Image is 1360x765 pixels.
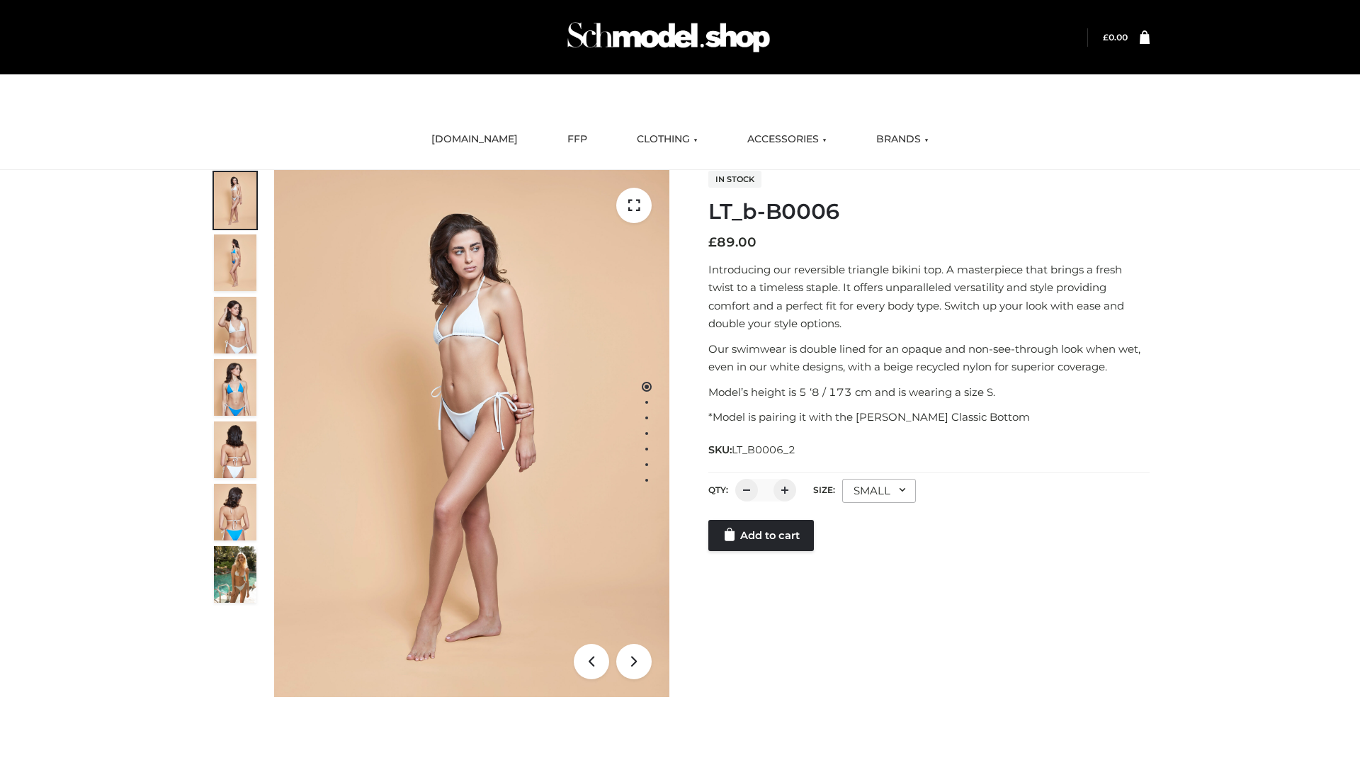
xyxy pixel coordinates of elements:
[842,479,916,503] div: SMALL
[708,408,1150,426] p: *Model is pairing it with the [PERSON_NAME] Classic Bottom
[866,124,939,155] a: BRANDS
[737,124,837,155] a: ACCESSORIES
[708,340,1150,376] p: Our swimwear is double lined for an opaque and non-see-through look when wet, even in our white d...
[214,546,256,603] img: Arieltop_CloudNine_AzureSky2.jpg
[1103,32,1128,42] bdi: 0.00
[214,234,256,291] img: ArielClassicBikiniTop_CloudNine_AzureSky_OW114ECO_2-scaled.jpg
[214,421,256,478] img: ArielClassicBikiniTop_CloudNine_AzureSky_OW114ECO_7-scaled.jpg
[708,484,728,495] label: QTY:
[421,124,528,155] a: [DOMAIN_NAME]
[214,297,256,353] img: ArielClassicBikiniTop_CloudNine_AzureSky_OW114ECO_3-scaled.jpg
[708,199,1150,225] h1: LT_b-B0006
[708,441,797,458] span: SKU:
[813,484,835,495] label: Size:
[557,124,598,155] a: FFP
[214,484,256,540] img: ArielClassicBikiniTop_CloudNine_AzureSky_OW114ECO_8-scaled.jpg
[708,234,717,250] span: £
[708,520,814,551] a: Add to cart
[708,261,1150,333] p: Introducing our reversible triangle bikini top. A masterpiece that brings a fresh twist to a time...
[562,9,775,65] img: Schmodel Admin 964
[1103,32,1128,42] a: £0.00
[214,359,256,416] img: ArielClassicBikiniTop_CloudNine_AzureSky_OW114ECO_4-scaled.jpg
[708,171,761,188] span: In stock
[732,443,795,456] span: LT_B0006_2
[708,383,1150,402] p: Model’s height is 5 ‘8 / 173 cm and is wearing a size S.
[214,172,256,229] img: ArielClassicBikiniTop_CloudNine_AzureSky_OW114ECO_1-scaled.jpg
[708,234,756,250] bdi: 89.00
[626,124,708,155] a: CLOTHING
[1103,32,1109,42] span: £
[274,170,669,697] img: LT_b-B0006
